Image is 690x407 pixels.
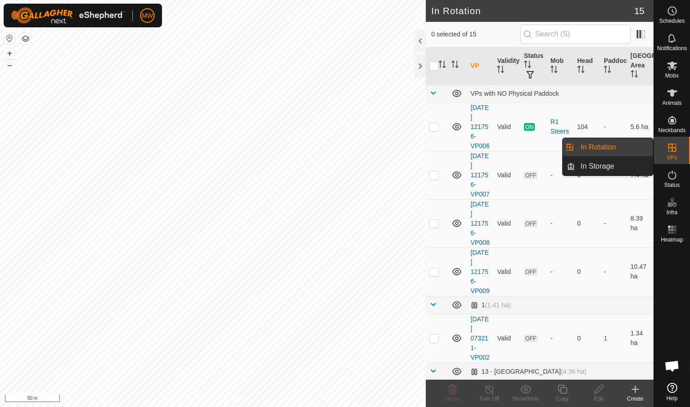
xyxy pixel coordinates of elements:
span: Infra [666,210,677,215]
th: Paddock [600,47,627,85]
span: Animals [662,100,682,106]
p-sorticon: Activate to sort [497,67,504,74]
span: MW [142,11,153,21]
a: 1 [604,335,607,342]
span: Neckbands [658,128,685,133]
span: OFF [524,335,538,342]
th: [GEOGRAPHIC_DATA] Area [627,47,653,85]
span: Status [664,182,680,188]
div: - [550,219,570,228]
div: Show/Hide [507,395,544,403]
img: Gallagher Logo [11,7,125,24]
td: 0 [574,314,600,362]
a: [DATE] 121756-VP009 [470,249,490,294]
a: [DATE] 073211-VP002 [470,315,490,361]
th: Status [520,47,547,85]
th: VP [467,47,493,85]
td: 10.47 ha [627,247,653,296]
button: – [4,60,15,71]
p-sorticon: Activate to sort [631,72,638,79]
a: In Rotation [575,138,653,156]
span: Delete [445,396,461,402]
button: + [4,48,15,59]
span: ON [524,123,535,131]
div: 1 [470,301,511,309]
p-sorticon: Activate to sort [604,67,611,74]
span: Help [666,396,678,401]
span: In Rotation [580,142,616,153]
td: - [600,247,627,296]
div: - [550,267,570,277]
span: Heatmap [661,237,683,242]
td: Valid [493,247,520,296]
p-sorticon: Activate to sort [439,62,446,69]
td: Valid [493,314,520,362]
button: Map Layers [20,33,31,44]
a: [DATE] 121756-VP006 [470,104,490,149]
span: In Storage [580,161,614,172]
span: Schedules [659,18,685,24]
td: 5.6 ha [627,103,653,151]
div: 13 - [GEOGRAPHIC_DATA] [470,368,586,376]
span: 0 selected of 15 [431,30,520,39]
td: 0 [574,247,600,296]
a: In Storage [575,157,653,175]
th: Validity [493,47,520,85]
div: Turn Off [471,395,507,403]
span: OFF [524,268,538,276]
td: - [600,199,627,247]
div: VPs with NO Physical Paddock [470,90,650,97]
span: OFF [524,220,538,227]
td: - [600,103,627,151]
span: (4.36 ha) [561,368,586,375]
span: Notifications [657,46,687,51]
td: Valid [493,199,520,247]
p-sorticon: Activate to sort [550,67,558,74]
span: OFF [524,171,538,179]
p-sorticon: Activate to sort [451,62,459,69]
h2: In Rotation [431,5,634,16]
a: [DATE] 121756-VP007 [470,152,490,198]
a: Open chat [659,352,686,380]
th: Mob [547,47,573,85]
span: VPs [667,155,677,160]
td: 104 [574,103,600,151]
a: [DATE] 121756-VP008 [470,201,490,246]
td: 0 [574,199,600,247]
div: Create [617,395,653,403]
div: - [550,170,570,180]
div: - [550,334,570,343]
button: Reset Map [4,33,15,44]
input: Search (S) [520,25,631,44]
li: In Storage [563,157,653,175]
span: Mobs [665,73,679,78]
span: (1.41 ha) [485,301,511,309]
th: Head [574,47,600,85]
span: 15 [634,4,644,18]
td: Valid [493,103,520,151]
p-sorticon: Activate to sort [577,67,585,74]
p-sorticon: Activate to sort [524,62,531,69]
td: 1.34 ha [627,314,653,362]
div: R1 Steers [550,117,570,136]
a: Privacy Policy [177,395,211,403]
div: Edit [580,395,617,403]
li: In Rotation [563,138,653,156]
a: Contact Us [222,395,249,403]
td: 8.39 ha [627,199,653,247]
td: Valid [493,151,520,199]
div: Copy [544,395,580,403]
a: Help [654,379,690,405]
